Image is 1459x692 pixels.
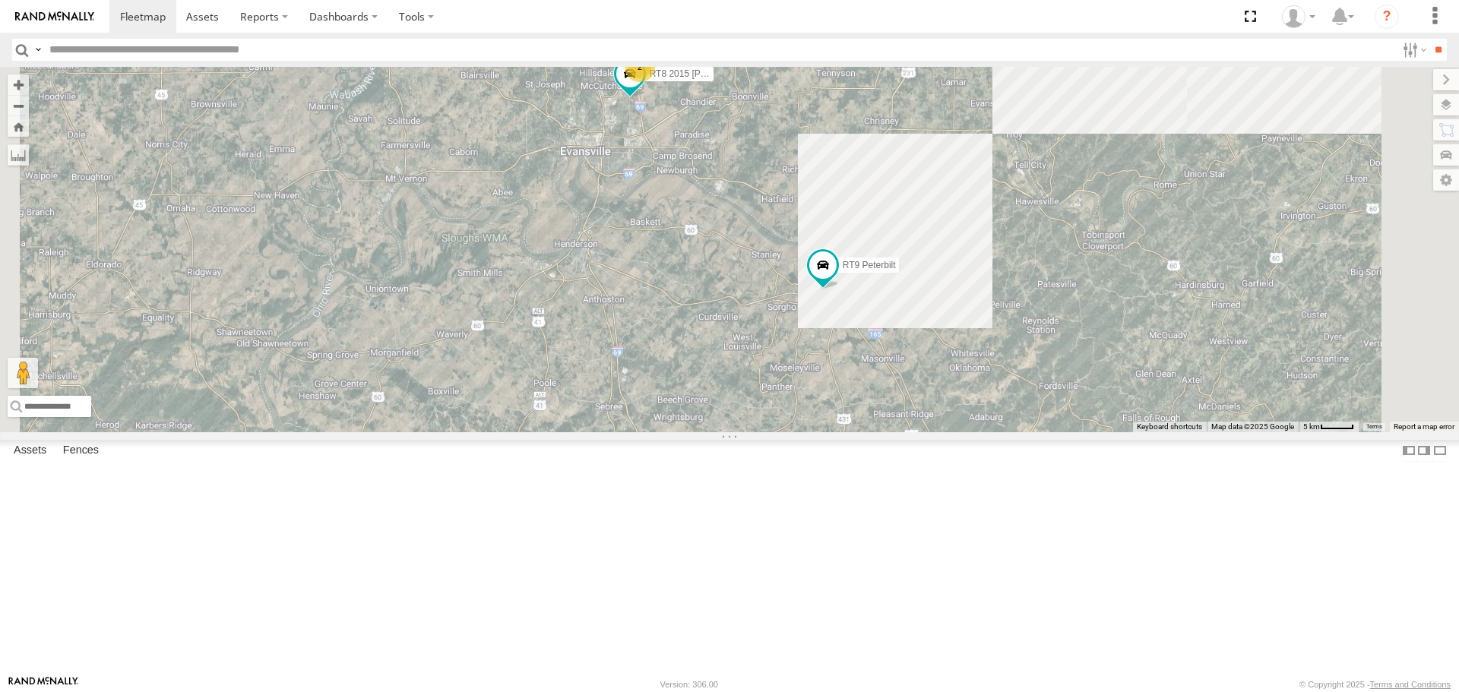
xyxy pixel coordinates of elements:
[32,39,44,61] label: Search Query
[1375,5,1399,29] i: ?
[1394,422,1454,431] a: Report a map error
[1432,440,1448,462] label: Hide Summary Table
[8,358,38,388] button: Drag Pegman onto the map to open Street View
[1303,422,1320,431] span: 5 km
[1366,423,1382,429] a: Terms (opens in new tab)
[6,441,54,462] label: Assets
[1277,5,1321,28] div: Nathan Stone
[625,52,655,82] div: 2
[1137,422,1202,432] button: Keyboard shortcuts
[1370,680,1451,689] a: Terms and Conditions
[15,11,94,22] img: rand-logo.svg
[1416,440,1432,462] label: Dock Summary Table to the Right
[8,74,29,95] button: Zoom in
[8,95,29,116] button: Zoom out
[1299,422,1359,432] button: Map Scale: 5 km per 41 pixels
[55,441,106,462] label: Fences
[8,116,29,137] button: Zoom Home
[1211,422,1294,431] span: Map data ©2025 Google
[650,69,767,80] span: RT8 2015 [PERSON_NAME]
[8,144,29,166] label: Measure
[1433,169,1459,191] label: Map Settings
[1397,39,1429,61] label: Search Filter Options
[8,677,78,692] a: Visit our Website
[843,261,896,271] span: RT9 Peterbilt
[660,680,718,689] div: Version: 306.00
[1299,680,1451,689] div: © Copyright 2025 -
[1401,440,1416,462] label: Dock Summary Table to the Left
